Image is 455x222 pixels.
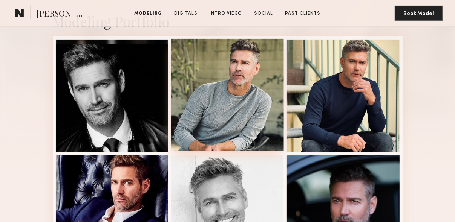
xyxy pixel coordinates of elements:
button: Book Model [395,6,443,21]
a: Past Clients [282,10,324,17]
a: Intro Video [207,10,245,17]
a: Book Model [395,10,443,16]
a: Digitals [172,10,201,17]
a: Social [251,10,276,17]
a: Modeling [132,10,165,17]
span: [PERSON_NAME] [37,8,89,21]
